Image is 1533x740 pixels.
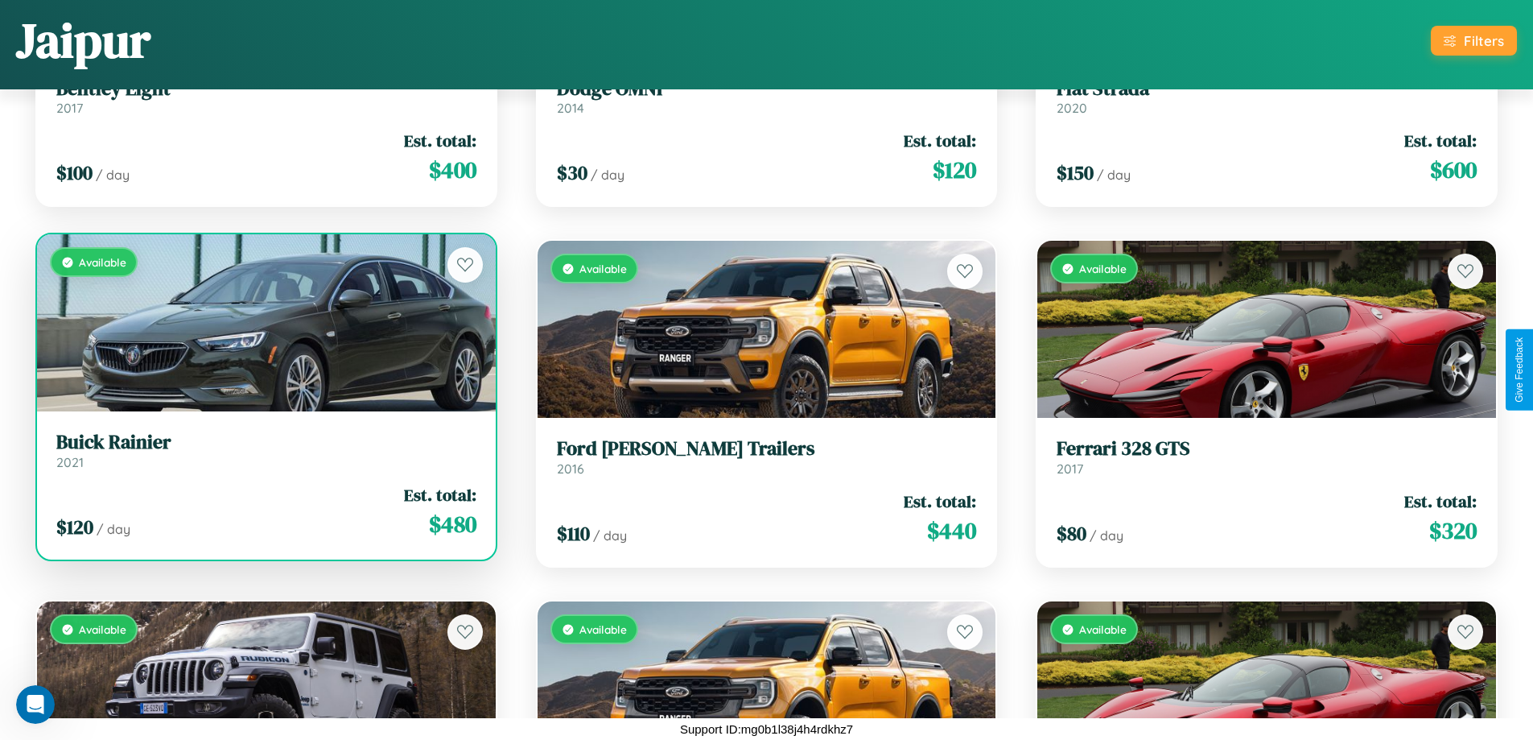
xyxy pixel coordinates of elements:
span: Available [1079,622,1127,636]
span: Available [579,622,627,636]
span: Available [1079,262,1127,275]
span: / day [1090,527,1123,544]
a: Dodge OMNI2014 [557,77,977,117]
span: $ 120 [56,514,93,540]
span: Est. total: [904,129,976,152]
span: $ 400 [429,154,476,186]
span: $ 150 [1057,159,1094,186]
span: Est. total: [404,129,476,152]
h3: Ferrari 328 GTS [1057,437,1477,461]
span: $ 440 [927,515,976,547]
button: Filters [1431,26,1517,56]
h3: Ford [PERSON_NAME] Trailers [557,437,977,461]
a: Buick Rainier2021 [56,431,476,470]
p: Support ID: mg0b1l38j4h4rdkhz7 [680,718,853,740]
span: $ 480 [429,508,476,540]
span: $ 600 [1430,154,1477,186]
a: Fiat Strada2020 [1057,77,1477,117]
span: / day [591,167,624,183]
h3: Buick Rainier [56,431,476,454]
span: Est. total: [404,483,476,506]
a: Ford [PERSON_NAME] Trailers2016 [557,437,977,477]
span: / day [97,521,130,537]
span: Est. total: [1404,490,1477,513]
span: 2017 [56,100,83,116]
div: Give Feedback [1514,337,1525,403]
span: Est. total: [1404,129,1477,152]
span: $ 30 [557,159,587,186]
span: Available [579,262,627,275]
span: 2014 [557,100,584,116]
span: 2016 [557,461,584,477]
span: 2017 [1057,461,1083,477]
a: Bentley Eight2017 [56,77,476,117]
span: Available [79,255,126,269]
span: Available [79,622,126,636]
span: 2020 [1057,100,1087,116]
span: $ 320 [1429,515,1477,547]
span: $ 80 [1057,520,1086,547]
span: $ 110 [557,520,590,547]
a: Ferrari 328 GTS2017 [1057,437,1477,477]
div: Filters [1464,32,1504,49]
span: Est. total: [904,490,976,513]
span: 2021 [56,454,84,470]
span: / day [1097,167,1131,183]
iframe: Intercom live chat [16,685,55,724]
h1: Jaipur [16,7,150,73]
span: / day [593,527,627,544]
span: / day [96,167,130,183]
span: $ 120 [933,154,976,186]
span: $ 100 [56,159,93,186]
